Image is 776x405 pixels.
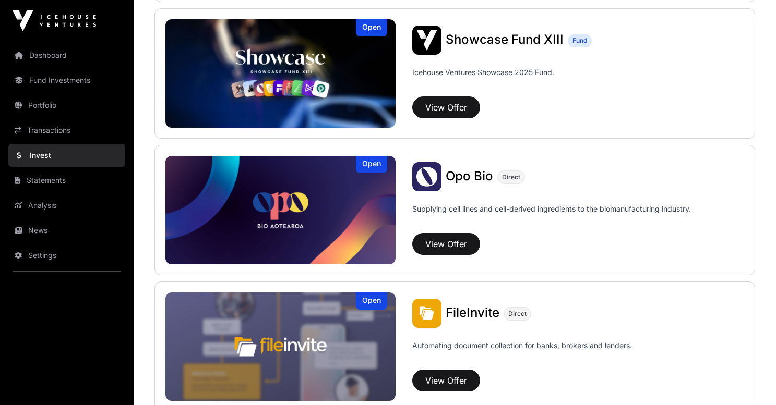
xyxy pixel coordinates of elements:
iframe: Chat Widget [724,355,776,405]
a: Settings [8,244,125,267]
p: Supplying cell lines and cell-derived ingredients to the biomanufacturing industry. [412,204,691,214]
a: Invest [8,144,125,167]
img: Opo Bio [412,162,441,191]
button: View Offer [412,233,480,255]
img: FileInvite [412,299,441,328]
p: Automating document collection for banks, brokers and lenders. [412,340,632,365]
img: Icehouse Ventures Logo [13,10,96,31]
a: Showcase Fund XIIIOpen [165,19,396,128]
a: Transactions [8,119,125,142]
button: View Offer [412,96,480,118]
span: Fund [572,36,587,45]
button: View Offer [412,370,480,391]
div: Open [356,156,387,173]
a: FileInviteOpen [165,292,396,401]
p: Icehouse Ventures Showcase 2025 Fund. [412,67,554,78]
a: Fund Investments [8,69,125,92]
a: Dashboard [8,44,125,67]
img: FileInvite [165,292,396,401]
div: Open [356,19,387,36]
img: Showcase Fund XIII [165,19,396,128]
span: Opo Bio [446,168,493,183]
a: News [8,219,125,242]
a: Showcase Fund XIII [446,33,564,47]
a: Opo Bio [446,170,493,183]
a: FileInvite [446,306,499,320]
a: Portfolio [8,94,125,117]
a: Opo BioOpen [165,156,396,264]
img: Showcase Fund XIII [412,26,441,55]
span: Direct [508,310,527,318]
a: Statements [8,169,125,192]
span: Showcase Fund XIII [446,32,564,47]
img: Opo Bio [165,156,396,264]
div: Open [356,292,387,310]
span: FileInvite [446,305,499,320]
span: Direct [502,173,520,181]
a: Analysis [8,194,125,217]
